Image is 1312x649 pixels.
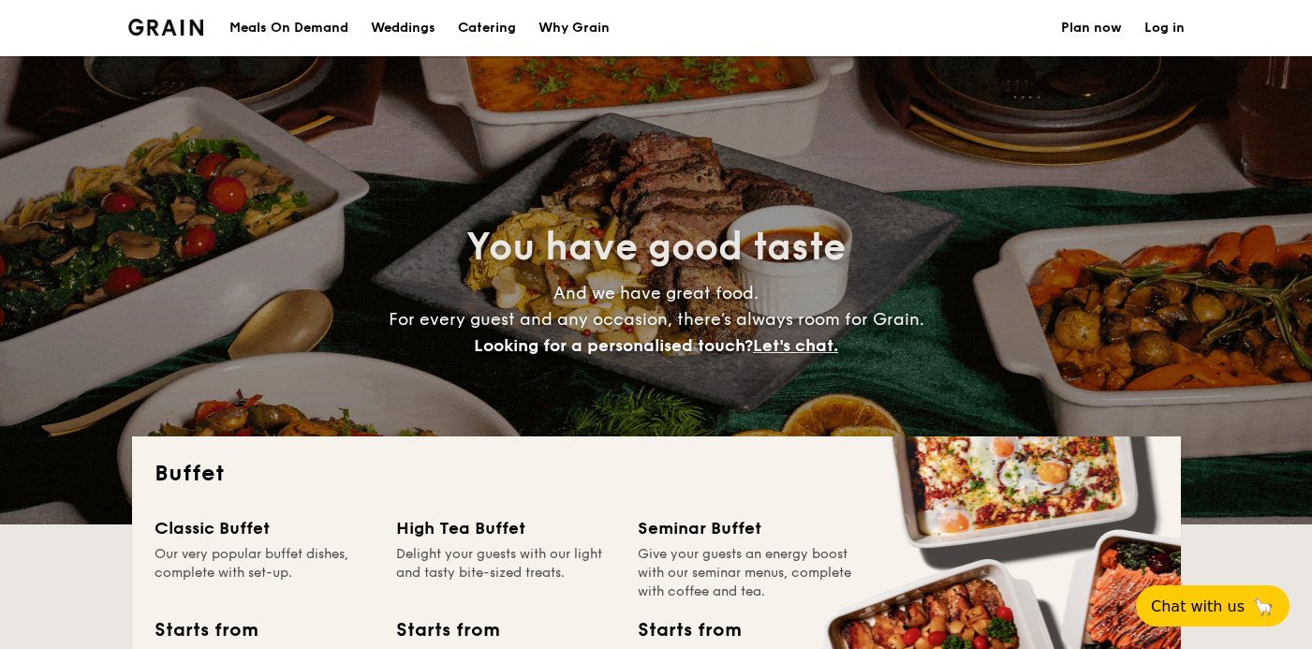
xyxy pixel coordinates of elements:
div: Delight your guests with our light and tasty bite-sized treats. [396,545,615,601]
span: Let's chat. [753,335,838,356]
div: Starts from [396,616,498,644]
div: Starts from [638,616,740,644]
div: High Tea Buffet [396,515,615,541]
h2: Buffet [155,459,1158,489]
button: Chat with us🦙 [1136,585,1290,627]
div: Seminar Buffet [638,515,857,541]
a: Logotype [128,19,204,36]
div: Our very popular buffet dishes, complete with set-up. [155,545,374,601]
div: Starts from [155,616,257,644]
span: 🦙 [1252,596,1275,617]
span: Chat with us [1151,597,1245,615]
div: Classic Buffet [155,515,374,541]
img: Grain [128,19,204,36]
div: Give your guests an energy boost with our seminar menus, complete with coffee and tea. [638,545,857,601]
